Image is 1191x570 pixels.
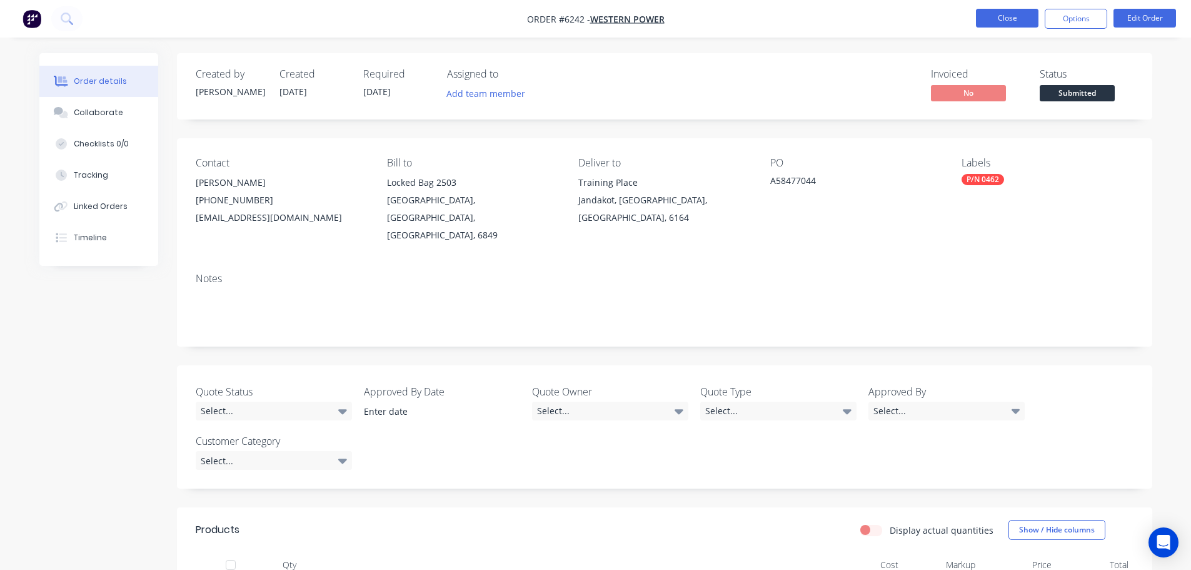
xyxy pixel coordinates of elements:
[1148,527,1178,557] div: Open Intercom Messenger
[868,384,1025,399] label: Approved By
[39,191,158,222] button: Linked Orders
[196,451,352,470] div: Select...
[74,107,123,118] div: Collaborate
[447,68,572,80] div: Assigned to
[39,97,158,128] button: Collaborate
[578,191,750,226] div: Jandakot, [GEOGRAPHIC_DATA], [GEOGRAPHIC_DATA], 6164
[196,85,264,98] div: [PERSON_NAME]
[196,402,352,420] div: Select...
[532,402,688,420] div: Select...
[532,384,688,399] label: Quote Owner
[196,191,367,209] div: [PHONE_NUMBER]
[196,522,239,537] div: Products
[196,68,264,80] div: Created by
[74,138,129,150] div: Checklists 0/0
[578,174,750,226] div: Training PlaceJandakot, [GEOGRAPHIC_DATA], [GEOGRAPHIC_DATA], 6164
[196,209,367,226] div: [EMAIL_ADDRESS][DOMAIN_NAME]
[74,232,107,243] div: Timeline
[770,157,942,169] div: PO
[387,174,558,191] div: Locked Bag 2503
[196,174,367,191] div: [PERSON_NAME]
[387,157,558,169] div: Bill to
[868,402,1025,420] div: Select...
[39,222,158,253] button: Timeline
[364,384,520,399] label: Approved By Date
[74,170,108,181] div: Tracking
[700,384,857,399] label: Quote Type
[527,13,590,25] span: Order #6242 -
[196,384,352,399] label: Quote Status
[355,402,511,421] input: Enter date
[1113,9,1176,28] button: Edit Order
[590,13,665,25] a: Western Power
[1008,520,1105,540] button: Show / Hide columns
[962,174,1004,185] div: P/N 0462
[931,68,1025,80] div: Invoiced
[196,174,367,226] div: [PERSON_NAME][PHONE_NUMBER][EMAIL_ADDRESS][DOMAIN_NAME]
[1040,85,1115,104] button: Submitted
[962,157,1133,169] div: Labels
[363,86,391,98] span: [DATE]
[23,9,41,28] img: Factory
[1040,68,1133,80] div: Status
[39,128,158,160] button: Checklists 0/0
[279,68,348,80] div: Created
[440,85,531,102] button: Add team member
[700,402,857,420] div: Select...
[363,68,432,80] div: Required
[196,434,352,449] label: Customer Category
[74,201,128,212] div: Linked Orders
[1040,85,1115,101] span: Submitted
[74,76,127,87] div: Order details
[976,9,1038,28] button: Close
[387,174,558,244] div: Locked Bag 2503[GEOGRAPHIC_DATA], [GEOGRAPHIC_DATA], [GEOGRAPHIC_DATA], 6849
[931,85,1006,101] span: No
[196,273,1133,285] div: Notes
[890,524,993,537] label: Display actual quantities
[578,157,750,169] div: Deliver to
[447,85,532,102] button: Add team member
[39,160,158,191] button: Tracking
[387,191,558,244] div: [GEOGRAPHIC_DATA], [GEOGRAPHIC_DATA], [GEOGRAPHIC_DATA], 6849
[1045,9,1107,29] button: Options
[770,174,927,191] div: A58477044
[578,174,750,191] div: Training Place
[196,157,367,169] div: Contact
[279,86,307,98] span: [DATE]
[39,66,158,97] button: Order details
